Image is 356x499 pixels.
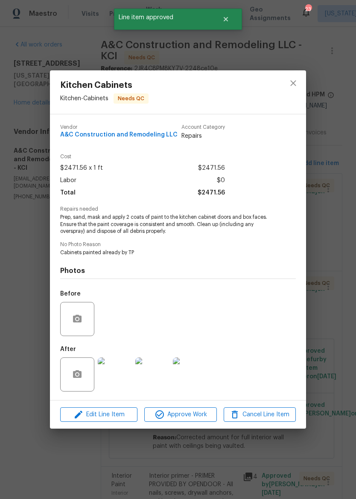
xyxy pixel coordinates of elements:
[114,9,212,26] span: Line item approved
[60,206,296,212] span: Repairs needed
[305,5,311,14] div: 23
[217,174,225,187] span: $0
[198,162,225,174] span: $2471.56
[60,242,296,247] span: No Photo Reason
[60,407,137,422] button: Edit Line Item
[63,409,135,420] span: Edit Line Item
[60,162,103,174] span: $2471.56 x 1 ft
[60,95,108,101] span: Kitchen - Cabinets
[60,249,272,256] span: Cabinets painted already by TP
[226,409,293,420] span: Cancel Line Item
[60,214,272,235] span: Prep, sand, mask and apply 2 coats of paint to the kitchen cabinet doors and box faces. Ensure th...
[60,174,76,187] span: Labor
[224,407,296,422] button: Cancel Line Item
[60,132,178,138] span: A&C Construction and Remodeling LLC
[181,125,225,130] span: Account Category
[147,409,214,420] span: Approve Work
[60,187,76,199] span: Total
[60,125,178,130] span: Vendor
[60,154,225,160] span: Cost
[60,346,76,352] h5: After
[60,291,81,297] h5: Before
[60,267,296,275] h4: Photos
[144,407,216,422] button: Approve Work
[212,11,240,28] button: Close
[198,187,225,199] span: $2471.56
[114,94,148,103] span: Needs QC
[181,132,225,140] span: Repairs
[60,81,149,90] span: Kitchen Cabinets
[283,73,303,93] button: close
